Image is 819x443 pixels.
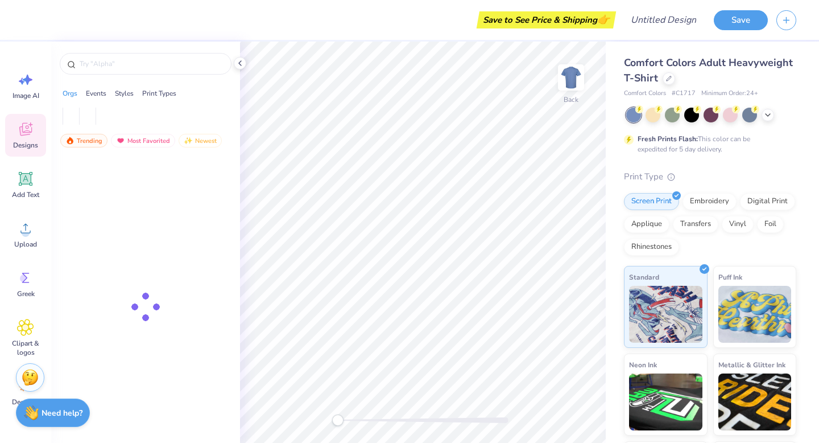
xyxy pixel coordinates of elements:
span: 👉 [597,13,610,26]
img: Back [560,66,582,89]
img: Standard [629,286,702,343]
div: Newest [179,134,222,147]
div: This color can be expedited for 5 day delivery. [638,134,777,154]
span: Designs [13,141,38,150]
div: Print Type [624,170,796,183]
span: Image AI [13,91,39,100]
span: Decorate [12,397,39,407]
div: Embroidery [682,193,737,210]
span: # C1717 [672,89,696,99]
span: Upload [14,240,37,249]
span: Comfort Colors [624,89,666,99]
div: Save to See Price & Shipping [479,11,613,28]
div: Vinyl [722,216,754,233]
div: Applique [624,216,669,233]
strong: Need help? [42,408,82,419]
img: most_fav.gif [116,137,125,145]
button: Save [714,10,768,30]
span: Standard [629,271,659,283]
div: Transfers [673,216,718,233]
span: Minimum Order: 24 + [701,89,758,99]
div: Digital Print [740,193,795,210]
div: Styles [115,88,134,99]
div: Orgs [63,88,77,99]
div: Print Types [142,88,176,99]
div: Accessibility label [332,415,344,426]
div: Screen Print [624,193,679,210]
div: Events [86,88,106,99]
div: Trending [60,134,107,147]
img: trending.gif [65,137,75,145]
strong: Fresh Prints Flash: [638,134,698,143]
span: Comfort Colors Adult Heavyweight T-Shirt [624,56,793,85]
img: Metallic & Glitter Ink [718,374,792,430]
span: Puff Ink [718,271,742,283]
div: Foil [757,216,784,233]
div: Most Favorited [111,134,175,147]
img: Puff Ink [718,286,792,343]
img: newest.gif [184,137,193,145]
div: Back [564,95,578,105]
div: Rhinestones [624,239,679,256]
input: Try "Alpha" [78,58,224,69]
span: Add Text [12,190,39,199]
span: Metallic & Glitter Ink [718,359,785,371]
input: Untitled Design [622,9,705,31]
span: Clipart & logos [7,339,44,357]
img: Neon Ink [629,374,702,430]
span: Greek [17,289,35,298]
span: Neon Ink [629,359,657,371]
